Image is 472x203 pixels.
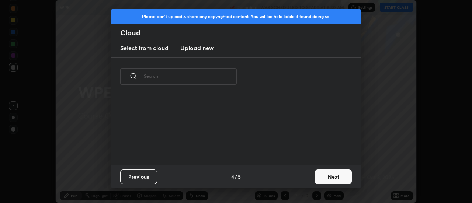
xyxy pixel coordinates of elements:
h4: 5 [238,173,241,181]
h3: Upload new [180,43,214,52]
input: Search [144,60,237,92]
button: Previous [120,169,157,184]
h4: / [235,173,237,181]
div: Please don't upload & share any copyrighted content. You will be held liable if found doing so. [111,9,361,24]
h4: 4 [231,173,234,181]
h2: Cloud [120,28,361,38]
button: Next [315,169,352,184]
h3: Select from cloud [120,43,169,52]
